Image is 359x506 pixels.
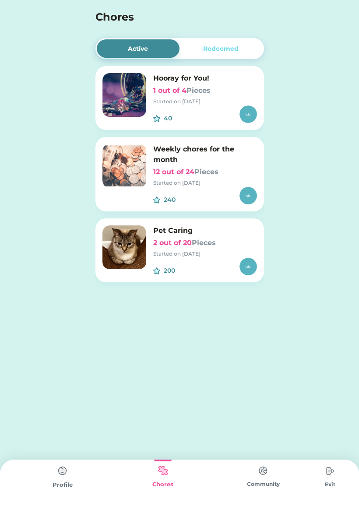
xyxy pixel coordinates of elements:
h4: Chores [95,9,240,25]
h6: Weekly chores for the month [153,144,257,165]
div: Community [213,480,313,488]
div: Exit [313,481,347,488]
font: Pieces [192,239,216,247]
div: Active [128,44,148,53]
img: interface-favorite-star--reward-rating-rate-social-star-media-favorite-like-stars.svg [153,197,160,204]
h6: 1 out of 4 [153,85,257,96]
h6: 2 out of 20 [153,238,257,248]
h6: Hooray for You! [153,73,257,84]
div: 200 [164,266,197,275]
div: 240 [164,195,197,204]
img: type%3Dchores%2C%20state%3Ddefault.svg [54,462,71,480]
font: Pieces [194,168,218,176]
img: Frame%20680.png [102,73,146,117]
div: Redeemed [203,44,239,53]
div: Started on [DATE] [153,179,257,187]
img: interface-favorite-star--reward-rating-rate-social-star-media-favorite-like-stars.svg [153,267,160,274]
img: type%3Dchores%2C%20state%3Ddefault.svg [254,462,272,479]
img: type%3Dchores%2C%20state%3Ddefault.svg [321,462,339,480]
img: image.png [102,144,146,188]
h6: 12 out of 24 [153,167,257,177]
img: image.png [102,225,146,269]
img: type%3Dkids%2C%20state%3Dselected.svg [154,462,172,479]
h6: Pet Caring [153,225,257,236]
div: Started on [DATE] [153,250,257,258]
img: interface-favorite-star--reward-rating-rate-social-star-media-favorite-like-stars.svg [153,115,160,122]
div: 40 [164,114,197,123]
div: Started on [DATE] [153,98,257,105]
div: Chores [113,480,213,489]
font: Pieces [187,86,211,95]
div: Profile [12,481,113,489]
